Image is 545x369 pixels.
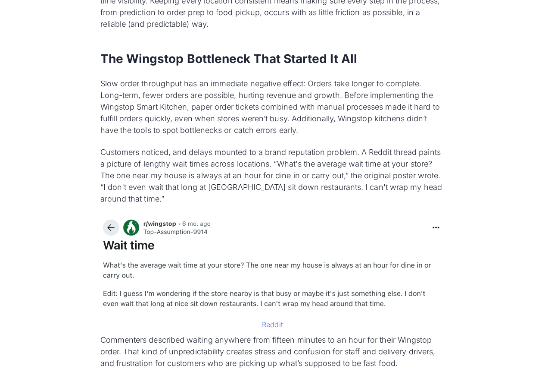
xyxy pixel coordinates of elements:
a: Reddit [262,320,283,329]
p: Customers noticed, and delays mounted to a brand reputation problem. A Reddit thread paints a pic... [100,146,445,205]
strong: The Wingstop Bottleneck That Started It All [100,51,357,66]
p: Slow order throughput has an immediate negative effect: Orders take longer to complete. Long-term... [100,78,445,136]
p: Commenters described waiting anywhere from fifteen minutes to an hour for their Wingstop order. T... [100,334,445,369]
